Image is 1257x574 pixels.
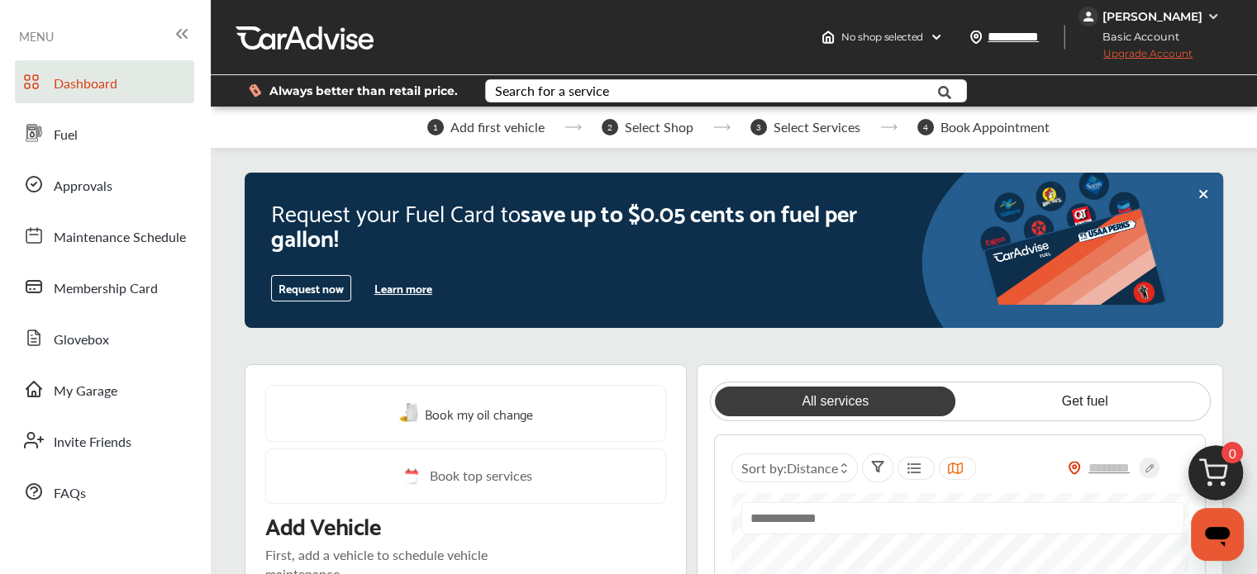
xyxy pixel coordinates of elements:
span: Maintenance Schedule [54,227,186,249]
span: No shop selected [841,31,923,44]
span: Basic Account [1080,28,1192,45]
a: Get fuel [964,387,1205,416]
a: My Garage [15,368,194,410]
a: Approvals [15,163,194,206]
span: Glovebox [54,330,109,351]
img: dollor_label_vector.a70140d1.svg [249,83,261,97]
span: Invite Friends [54,432,131,453]
img: header-down-arrow.9dd2ce7d.svg [930,31,943,44]
p: Add Vehicle [265,510,380,538]
a: Book my oil change [399,402,533,425]
span: 0 [1221,442,1243,463]
a: Invite Friends [15,419,194,462]
a: Book top services [265,448,666,504]
span: Always better than retail price. [269,85,458,97]
img: stepper-arrow.e24c07c6.svg [880,124,898,130]
span: Request your Fuel Card to [271,192,521,231]
button: Learn more [368,276,439,301]
div: [PERSON_NAME] [1102,9,1202,24]
img: oil-change.e5047c97.svg [399,403,421,424]
a: Membership Card [15,265,194,308]
span: 4 [917,119,934,135]
span: Select Shop [625,120,693,135]
span: Add first vehicle [450,120,545,135]
img: cal_icon.0803b883.svg [400,466,421,486]
span: Distance [786,458,837,477]
img: WGsFRI8htEPBVLJbROoPRyZpYNWhNONpIPPETTm6eUC0GeLEiAAAAAElFTkSuQmCC [1207,10,1220,23]
span: save up to $0.05 cents on fuel per gallon! [271,192,857,256]
span: Fuel [54,125,78,146]
a: Dashboard [15,60,194,103]
a: FAQs [15,470,194,513]
span: Sort by : [740,458,837,477]
img: jVpblrzwTbfkPYzPPzSLxeg0AAAAASUVORK5CYII= [1078,7,1098,26]
span: Dashboard [54,74,117,95]
span: Upgrade Account [1078,47,1193,68]
span: 3 [750,119,767,135]
img: header-divider.bc55588e.svg [1064,25,1065,50]
span: 2 [602,119,618,135]
div: Search for a service [495,84,609,97]
img: location_vector_orange.38f05af8.svg [1068,461,1081,475]
span: Book top services [430,466,532,486]
img: cart_icon.3d0951e8.svg [1176,438,1255,517]
a: Glovebox [15,316,194,359]
a: Fuel [15,111,194,154]
span: 1 [427,119,444,135]
span: Approvals [54,176,112,197]
img: header-home-logo.8d720a4f.svg [821,31,835,44]
img: location_vector.a44bc228.svg [969,31,983,44]
span: FAQs [54,483,86,505]
img: stepper-arrow.e24c07c6.svg [564,124,582,130]
span: My Garage [54,381,117,402]
img: stepper-arrow.e24c07c6.svg [713,124,731,130]
iframe: Button to launch messaging window [1191,508,1244,561]
span: Book Appointment [940,120,1050,135]
span: Membership Card [54,278,158,300]
span: MENU [19,30,54,43]
a: Maintenance Schedule [15,214,194,257]
button: Request now [271,275,351,301]
a: All services [715,387,955,416]
span: Select Services [774,120,860,135]
span: Book my oil change [425,402,533,425]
